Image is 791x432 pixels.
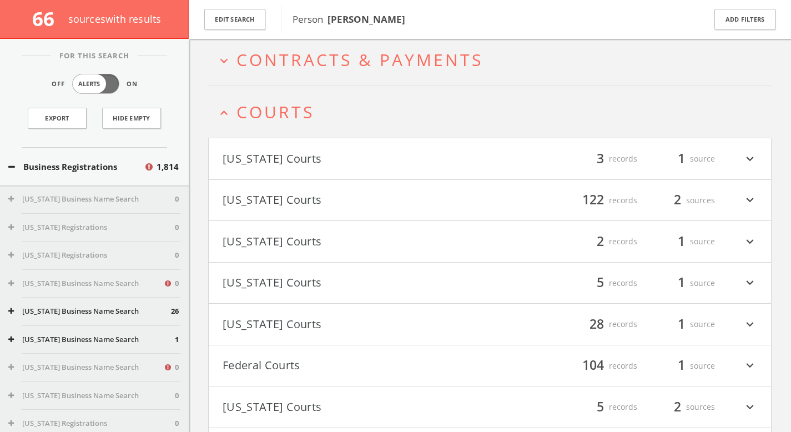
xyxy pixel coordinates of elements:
button: [US_STATE] Business Name Search [8,278,163,289]
span: 2 [669,190,686,210]
span: 26 [171,306,179,317]
span: 1 [175,334,179,345]
button: [US_STATE] Business Name Search [8,306,171,317]
span: 3 [592,149,609,168]
a: Export [28,108,87,129]
span: 0 [175,390,179,401]
span: 66 [32,6,64,32]
span: Off [52,79,65,89]
span: 0 [175,222,179,233]
button: [US_STATE] Courts [223,315,490,334]
span: 5 [592,273,609,293]
button: [US_STATE] Business Name Search [8,362,163,373]
i: expand_less [216,106,231,120]
span: 28 [585,314,609,334]
div: source [648,274,715,293]
div: source [648,232,715,251]
button: [US_STATE] Business Name Search [8,194,175,205]
span: 0 [175,250,179,261]
span: 104 [577,356,609,375]
span: 0 [175,362,179,373]
span: 1 [673,273,690,293]
span: 1 [673,356,690,375]
button: [US_STATE] Courts [223,232,490,251]
div: records [571,274,637,293]
button: [US_STATE] Courts [223,149,490,168]
div: records [571,149,637,168]
button: Federal Courts [223,356,490,375]
i: expand_more [743,356,757,375]
span: 2 [592,232,609,251]
button: [US_STATE] Courts [223,274,490,293]
button: [US_STATE] Business Name Search [8,334,175,345]
span: 122 [577,190,609,210]
i: expand_more [743,398,757,416]
span: 1,814 [157,160,179,173]
div: records [571,398,637,416]
div: source [648,356,715,375]
i: expand_more [743,149,757,168]
button: [US_STATE] Registrations [8,222,175,233]
div: sources [648,191,715,210]
b: [PERSON_NAME] [328,13,405,26]
span: source s with results [68,12,162,26]
div: records [571,232,637,251]
div: records [571,356,637,375]
button: Add Filters [714,9,775,31]
button: [US_STATE] Registrations [8,418,175,429]
button: [US_STATE] Courts [223,191,490,210]
button: expand_lessCourts [216,103,772,121]
span: On [127,79,138,89]
span: 1 [673,232,690,251]
i: expand_more [743,274,757,293]
span: 5 [592,397,609,416]
span: 2 [669,397,686,416]
div: records [571,315,637,334]
button: expand_moreContracts & Payments [216,51,772,69]
button: [US_STATE] Courts [223,398,490,416]
button: Edit Search [204,9,265,31]
i: expand_more [743,232,757,251]
button: Hide Empty [102,108,161,129]
i: expand_more [743,315,757,334]
i: expand_more [743,191,757,210]
span: 1 [673,314,690,334]
span: 0 [175,418,179,429]
button: [US_STATE] Business Name Search [8,390,175,401]
div: source [648,315,715,334]
button: Business Registrations [8,160,144,173]
div: records [571,191,637,210]
span: Contracts & Payments [236,48,483,71]
span: 0 [175,194,179,205]
i: expand_more [216,53,231,68]
span: 1 [673,149,690,168]
button: [US_STATE] Registrations [8,250,175,261]
span: For This Search [51,51,138,62]
div: source [648,149,715,168]
span: Courts [236,101,314,123]
div: sources [648,398,715,416]
span: Person [293,13,405,26]
span: 0 [175,278,179,289]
